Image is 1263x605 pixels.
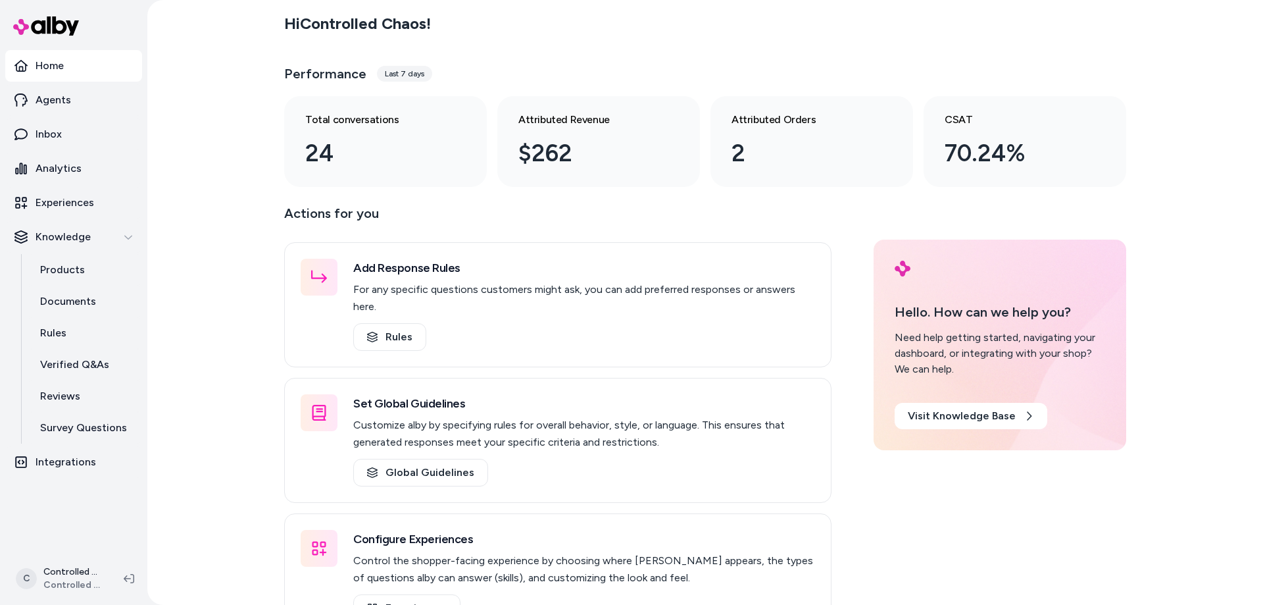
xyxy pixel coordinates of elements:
p: Actions for you [284,203,831,234]
p: Inbox [36,126,62,142]
div: 24 [305,136,445,171]
span: Controlled Chaos [43,579,103,592]
div: 2 [731,136,871,171]
a: Reviews [27,381,142,412]
p: Analytics [36,161,82,176]
div: $262 [518,136,658,171]
a: Attributed Revenue $262 [497,96,700,187]
p: Control the shopper-facing experience by choosing where [PERSON_NAME] appears, the types of quest... [353,552,815,587]
a: Global Guidelines [353,459,488,487]
a: Verified Q&As [27,349,142,381]
p: Controlled Chaos Shopify [43,566,103,579]
a: Survey Questions [27,412,142,444]
p: For any specific questions customers might ask, you can add preferred responses or answers here. [353,281,815,315]
h3: Set Global Guidelines [353,394,815,413]
p: Products [40,262,85,278]
p: Documents [40,294,96,309]
p: Reviews [40,388,80,404]
h3: Attributed Revenue [518,112,658,128]
a: Integrations [5,446,142,478]
a: Documents [27,286,142,317]
h3: CSAT [945,112,1084,128]
a: Visit Knowledge Base [895,403,1047,429]
button: CControlled Chaos ShopifyControlled Chaos [8,558,113,600]
h2: Hi Controlled Chaos ! [284,14,431,34]
p: Verified Q&As [40,357,109,373]
a: Total conversations 24 [284,96,487,187]
p: Rules [40,325,66,341]
button: Knowledge [5,221,142,253]
span: C [16,568,37,589]
div: Last 7 days [377,66,432,82]
a: Home [5,50,142,82]
a: Rules [353,323,426,351]
img: alby Logo [13,16,79,36]
div: 70.24% [945,136,1084,171]
a: Agents [5,84,142,116]
h3: Attributed Orders [731,112,871,128]
a: Products [27,254,142,286]
h3: Configure Experiences [353,530,815,548]
p: Experiences [36,195,94,211]
h3: Add Response Rules [353,259,815,277]
h3: Total conversations [305,112,445,128]
a: Inbox [5,118,142,150]
p: Home [36,58,64,74]
a: Analytics [5,153,142,184]
p: Integrations [36,454,96,470]
img: alby Logo [895,261,910,276]
a: Rules [27,317,142,349]
p: Agents [36,92,71,108]
a: Experiences [5,187,142,219]
p: Survey Questions [40,420,127,436]
p: Knowledge [36,229,91,245]
a: CSAT 70.24% [924,96,1126,187]
h3: Performance [284,65,366,83]
p: Customize alby by specifying rules for overall behavior, style, or language. This ensures that ge... [353,417,815,451]
div: Need help getting started, navigating your dashboard, or integrating with your shop? We can help. [895,330,1105,377]
a: Attributed Orders 2 [710,96,913,187]
p: Hello. How can we help you? [895,302,1105,322]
